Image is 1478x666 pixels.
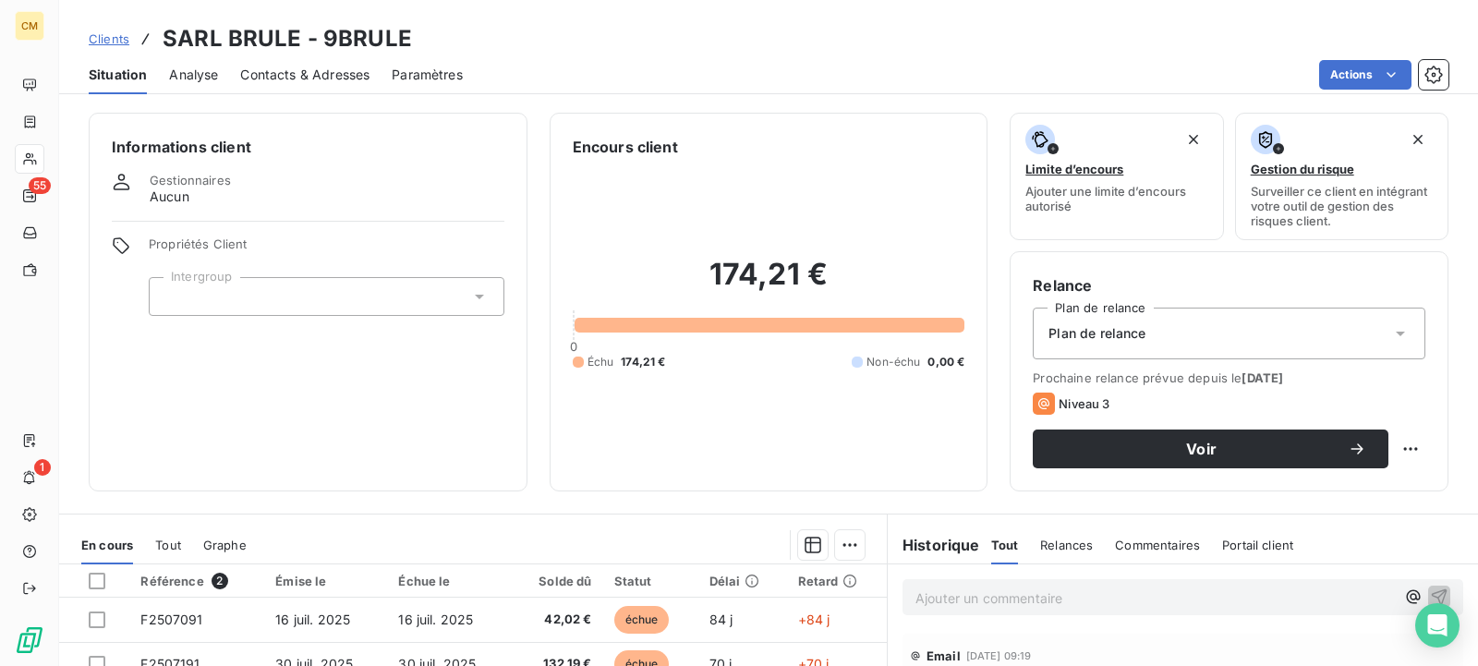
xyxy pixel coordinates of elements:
[1242,370,1283,385] span: [DATE]
[140,573,253,589] div: Référence
[570,339,577,354] span: 0
[34,459,51,476] span: 1
[1319,60,1411,90] button: Actions
[927,354,964,370] span: 0,00 €
[1251,184,1433,228] span: Surveiller ce client en intégrant votre outil de gestion des risques client.
[1033,370,1425,385] span: Prochaine relance prévue depuis le
[1033,430,1388,468] button: Voir
[709,612,733,627] span: 84 j
[888,534,980,556] h6: Historique
[1055,442,1348,456] span: Voir
[1251,162,1354,176] span: Gestion du risque
[392,66,463,84] span: Paramètres
[966,650,1032,661] span: [DATE] 09:19
[927,648,961,663] span: Email
[1040,538,1093,552] span: Relances
[588,354,614,370] span: Échu
[15,11,44,41] div: CM
[573,136,678,158] h6: Encours client
[155,538,181,552] span: Tout
[709,574,776,588] div: Délai
[398,612,473,627] span: 16 juil. 2025
[212,573,228,589] span: 2
[1025,162,1123,176] span: Limite d’encours
[1033,274,1425,297] h6: Relance
[1025,184,1207,213] span: Ajouter une limite d’encours autorisé
[140,612,202,627] span: F2507091
[81,538,133,552] span: En cours
[15,625,44,655] img: Logo LeanPay
[521,574,591,588] div: Solde dû
[614,574,687,588] div: Statut
[89,31,129,46] span: Clients
[1415,603,1460,648] div: Open Intercom Messenger
[149,236,504,262] span: Propriétés Client
[1048,324,1145,343] span: Plan de relance
[150,173,231,188] span: Gestionnaires
[621,354,665,370] span: 174,21 €
[29,177,51,194] span: 55
[1059,396,1109,411] span: Niveau 3
[991,538,1019,552] span: Tout
[169,66,218,84] span: Analyse
[573,256,965,311] h2: 174,21 €
[1235,113,1448,240] button: Gestion du risqueSurveiller ce client en intégrant votre outil de gestion des risques client.
[164,288,179,305] input: Ajouter une valeur
[798,612,830,627] span: +84 j
[614,606,670,634] span: échue
[866,354,920,370] span: Non-échu
[521,611,591,629] span: 42,02 €
[240,66,369,84] span: Contacts & Adresses
[150,188,189,206] span: Aucun
[163,22,412,55] h3: SARL BRULE - 9BRULE
[798,574,876,588] div: Retard
[89,66,147,84] span: Situation
[112,136,504,158] h6: Informations client
[275,612,350,627] span: 16 juil. 2025
[275,574,376,588] div: Émise le
[203,538,247,552] span: Graphe
[1010,113,1223,240] button: Limite d’encoursAjouter une limite d’encours autorisé
[398,574,499,588] div: Échue le
[1222,538,1293,552] span: Portail client
[1115,538,1200,552] span: Commentaires
[89,30,129,48] a: Clients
